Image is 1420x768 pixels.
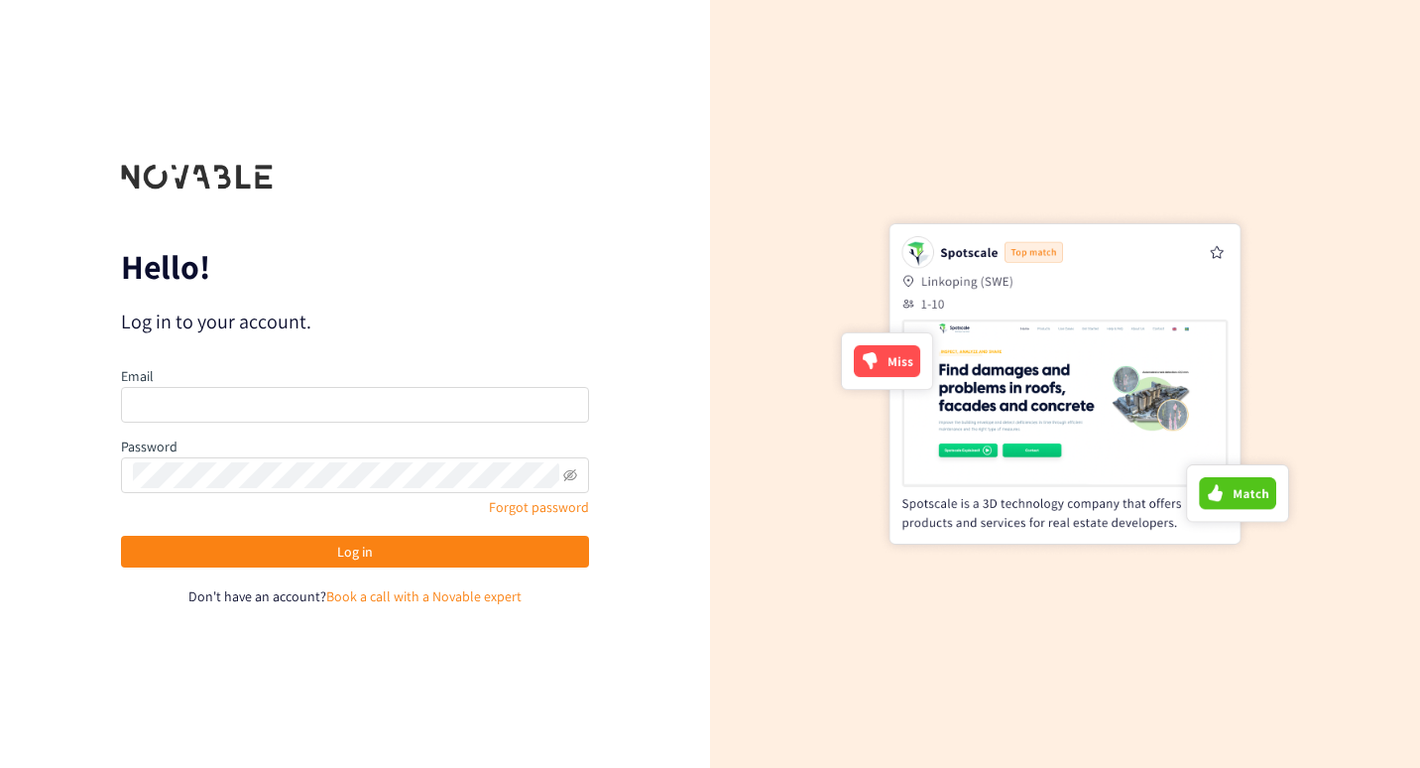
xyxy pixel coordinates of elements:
button: Log in [121,536,589,568]
label: Email [121,367,154,385]
a: Forgot password [489,498,589,516]
label: Password [121,438,177,455]
iframe: Chat Widget [1097,554,1420,768]
span: Log in [337,541,373,563]
p: Log in to your account. [121,308,589,335]
span: Don't have an account? [188,587,326,605]
span: eye-invisible [563,468,577,482]
p: Hello! [121,251,589,283]
a: Book a call with a Novable expert [326,587,522,605]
